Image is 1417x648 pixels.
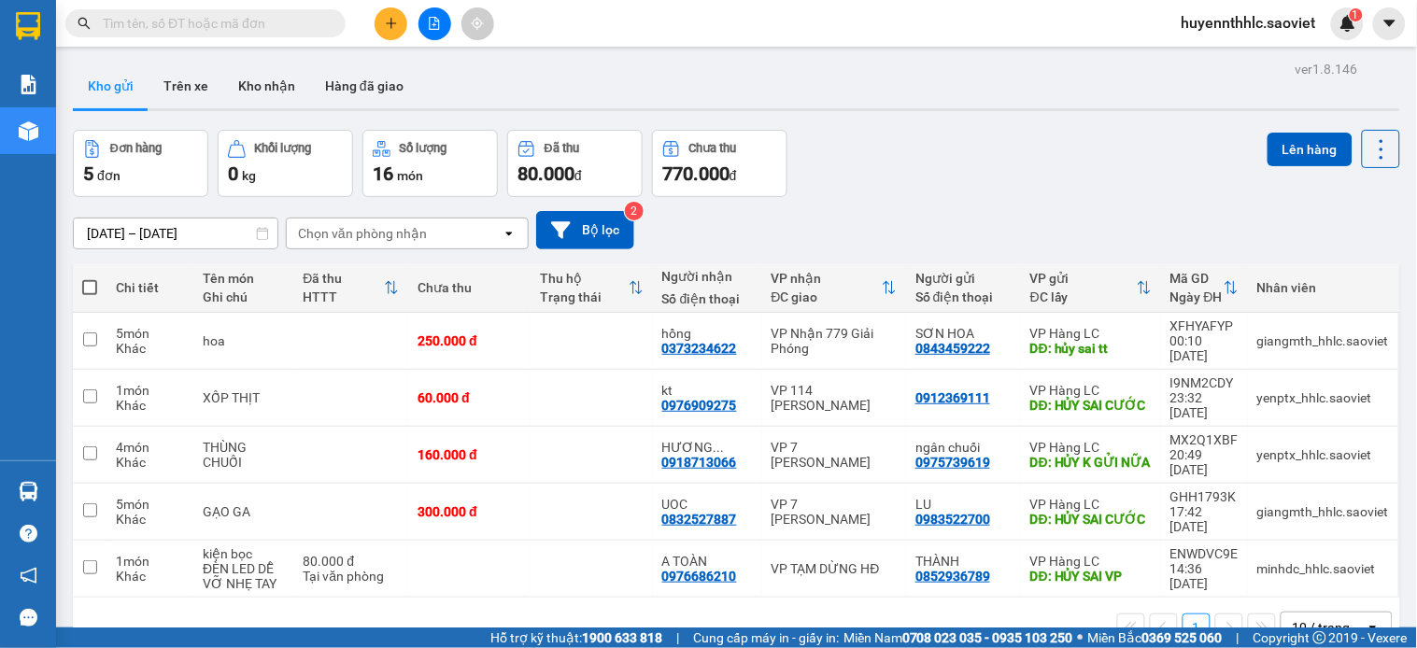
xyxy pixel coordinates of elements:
[762,263,906,313] th: Toggle SortBy
[203,390,284,405] div: XỐP THỊT
[507,130,643,197] button: Đã thu80.000đ
[517,162,574,185] span: 80.000
[428,17,441,30] span: file-add
[1030,289,1137,304] div: ĐC lấy
[662,341,737,356] div: 0373234622
[1257,447,1389,462] div: yenptx_hhlc.saoviet
[915,390,990,405] div: 0912369111
[1030,326,1152,341] div: VP Hàng LC
[662,455,737,470] div: 0918713066
[625,202,644,220] sup: 2
[397,168,423,183] span: món
[662,440,753,455] div: HƯƠNG CHUỐI
[418,7,451,40] button: file-add
[1170,271,1224,286] div: Mã GD
[203,271,284,286] div: Tên món
[203,440,284,470] div: THÙNG CHUỐI
[418,504,521,519] div: 300.000 đ
[1183,613,1211,641] button: 1
[772,326,897,356] div: VP Nhận 779 Giải Phóng
[689,142,737,155] div: Chưa thu
[1030,271,1137,286] div: VP gửi
[223,63,310,108] button: Kho nhận
[1030,455,1152,470] div: DĐ: HỦY K GỬI NỮA
[1339,15,1356,32] img: icon-new-feature
[218,130,353,197] button: Khối lượng0kg
[1170,318,1239,333] div: XFHYAFYP
[19,482,38,501] img: warehouse-icon
[1170,289,1224,304] div: Ngày ĐH
[1170,375,1239,390] div: I9NM2CDY
[662,326,753,341] div: hồng
[418,280,521,295] div: Chưa thu
[203,546,284,561] div: kiện bọc
[116,398,184,413] div: Khác
[418,447,521,462] div: 160.000 đ
[400,142,447,155] div: Số lượng
[843,627,1073,648] span: Miền Nam
[20,567,37,585] span: notification
[915,554,1012,569] div: THÀNH
[915,289,1012,304] div: Số điện thoại
[1257,280,1389,295] div: Nhân viên
[915,512,990,527] div: 0983522700
[502,226,517,241] svg: open
[418,390,521,405] div: 60.000 đ
[1030,554,1152,569] div: VP Hàng LC
[1142,630,1223,645] strong: 0369 525 060
[1161,263,1248,313] th: Toggle SortBy
[536,211,634,249] button: Bộ lọc
[471,17,484,30] span: aim
[303,289,384,304] div: HTTT
[1030,569,1152,584] div: DĐ: HỦY SAI VP
[1167,11,1331,35] span: huyennthhlc.saoviet
[116,554,184,569] div: 1 món
[1170,546,1239,561] div: ENWDVC9E
[19,121,38,141] img: warehouse-icon
[662,291,753,306] div: Số điện thoại
[574,168,582,183] span: đ
[772,289,882,304] div: ĐC giao
[116,512,184,527] div: Khác
[116,280,184,295] div: Chi tiết
[545,142,579,155] div: Đã thu
[772,440,897,470] div: VP 7 [PERSON_NAME]
[662,497,753,512] div: UOC
[1170,504,1239,534] div: 17:42 [DATE]
[1170,561,1239,591] div: 14:36 [DATE]
[20,525,37,542] span: question-circle
[298,224,427,243] div: Chọn văn phòng nhận
[385,17,398,30] span: plus
[1030,341,1152,356] div: DĐ: hủy sai tt
[662,569,737,584] div: 0976686210
[915,271,1012,286] div: Người gửi
[915,497,1012,512] div: LU
[97,168,120,183] span: đơn
[1170,489,1239,504] div: GHH1793K
[772,383,897,413] div: VP 114 [PERSON_NAME]
[676,627,679,648] span: |
[418,333,521,348] div: 250.000 đ
[1170,390,1239,420] div: 23:32 [DATE]
[915,326,1012,341] div: SƠN HOA
[1382,15,1398,32] span: caret-down
[1257,390,1389,405] div: yenptx_hhlc.saoviet
[1257,333,1389,348] div: giangmth_hhlc.saoviet
[16,12,40,40] img: logo-vxr
[693,627,839,648] span: Cung cấp máy in - giấy in:
[1296,59,1358,79] div: ver 1.8.146
[110,142,162,155] div: Đơn hàng
[203,333,284,348] div: hoa
[662,383,753,398] div: kt
[1030,497,1152,512] div: VP Hàng LC
[255,142,312,155] div: Khối lượng
[1257,504,1389,519] div: giangmth_hhlc.saoviet
[373,162,393,185] span: 16
[1021,263,1161,313] th: Toggle SortBy
[1030,398,1152,413] div: DĐ: HỦY SAI CƯỚC
[1350,8,1363,21] sup: 1
[1293,618,1351,637] div: 10 / trang
[116,440,184,455] div: 4 món
[1313,631,1326,644] span: copyright
[78,17,91,30] span: search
